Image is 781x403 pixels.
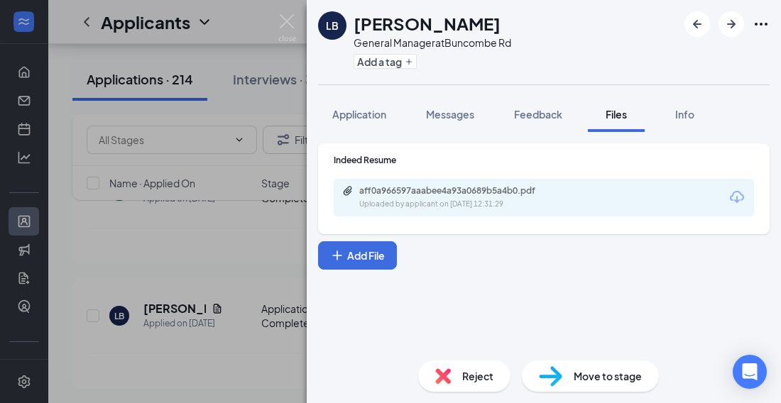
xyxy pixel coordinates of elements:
div: aff0a966597aaabee4a93a0689b5a4b0.pdf [359,185,558,197]
a: Paperclipaff0a966597aaabee4a93a0689b5a4b0.pdfUploaded by applicant on [DATE] 12:31:29 [342,185,572,210]
button: Add FilePlus [318,241,397,270]
button: ArrowRight [719,11,744,37]
span: Files [606,108,627,121]
div: Uploaded by applicant on [DATE] 12:31:29 [359,199,572,210]
div: LB [326,18,339,33]
span: Feedback [514,108,562,121]
span: Info [675,108,694,121]
svg: ArrowLeftNew [689,16,706,33]
svg: Plus [405,57,413,66]
svg: Download [728,189,745,206]
div: General Manager at Buncombe Rd [354,35,511,50]
div: Indeed Resume [334,154,754,166]
span: Move to stage [574,368,642,384]
svg: Paperclip [342,185,354,197]
h1: [PERSON_NAME] [354,11,501,35]
button: PlusAdd a tag [354,54,417,69]
svg: Ellipses [753,16,770,33]
svg: ArrowRight [723,16,740,33]
span: Reject [462,368,493,384]
button: ArrowLeftNew [684,11,710,37]
svg: Plus [330,248,344,263]
span: Messages [426,108,474,121]
div: Open Intercom Messenger [733,355,767,389]
span: Application [332,108,386,121]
